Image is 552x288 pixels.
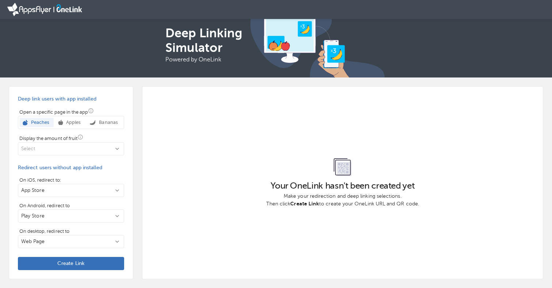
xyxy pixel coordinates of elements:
p: Display the amount of fruit [18,134,124,142]
h6: Powered by OneLink [165,55,248,64]
button: Peaches [20,118,54,127]
p: Apples [63,119,81,126]
button: On desktop, redirect to [18,235,124,248]
p: Make your redirection and deep linking selections. Then click to create your OneLink URL and QR c... [266,193,419,208]
button: Apples [55,118,85,127]
p: Bananas [96,119,118,126]
p: Play Store [21,212,112,220]
button: [object Object] [18,142,124,155]
p: On Android, redirect to [18,202,124,209]
p: Web Page [21,238,112,245]
p: Redirect users without app installed [18,164,124,171]
h1: Your OneLink hasn't been created yet [271,181,414,191]
p: On desktop, redirect to [18,228,124,235]
p: Deep link users with app installed [18,95,124,103]
button: Bananas [86,118,122,127]
b: Create Link [290,201,319,206]
p: Peaches [28,119,49,126]
button: Create Link [18,257,124,270]
p: Open a specific page in the app [18,108,124,116]
p: Select [21,145,112,152]
h4: Deep Linking Simulator [165,26,248,55]
button: On Android, redirect to [18,209,124,223]
p: On iOS, redirect to: [18,177,124,184]
span: Create Link [24,260,118,267]
button: On iOS, redirect to: [18,184,124,197]
p: App Store [21,187,112,194]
